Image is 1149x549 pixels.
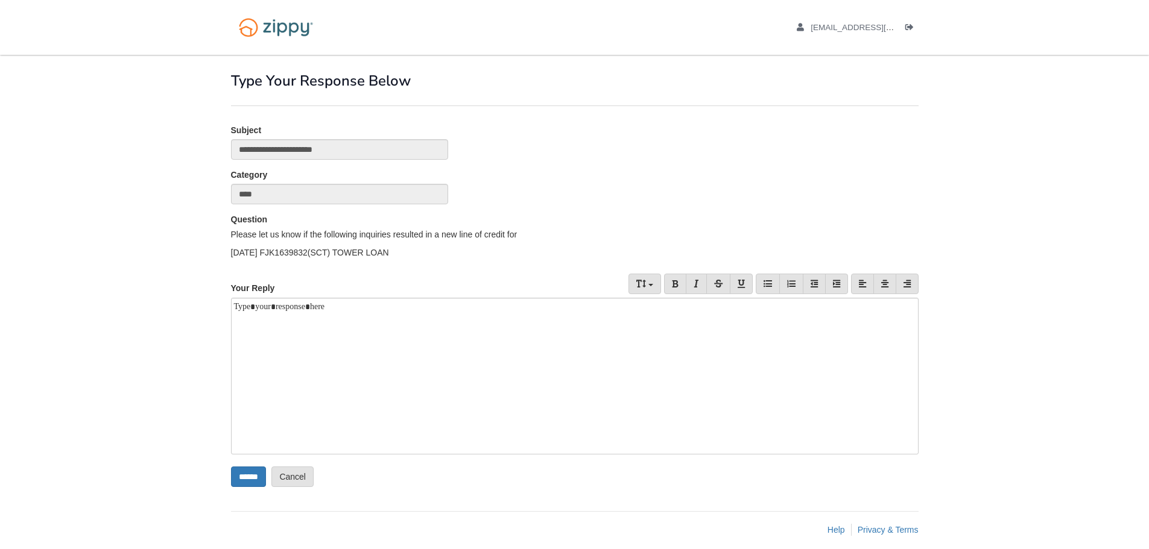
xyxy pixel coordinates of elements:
[231,124,262,136] label: Subject
[828,525,845,535] a: Help
[231,228,919,240] p: Please let us know if the following inquiries resulted in a new line of credit for
[231,12,321,43] img: Logo
[825,274,848,294] a: Indent (Tab)
[905,23,919,35] a: Log out
[231,73,919,89] h1: Type Your Response Below
[686,274,707,294] a: Italic (Ctrl/Cmd+I)
[730,274,753,294] a: Underline
[811,23,949,32] span: sphawes1@gmail.com
[231,274,275,294] label: Your Reply
[664,274,686,294] a: Bold (Ctrl/Cmd+B)
[231,213,268,225] label: Question
[231,246,919,259] p: [DATE] FJK1639832(SCT) TOWER LOAN
[706,274,730,294] a: Strikethrough
[858,525,919,535] a: Privacy & Terms
[797,23,949,35] a: edit profile
[873,274,896,294] a: Center (Ctrl/Cmd+E)
[628,274,661,294] a: Font Size
[756,274,780,294] a: Bullet list
[271,466,314,487] a: Cancel
[803,274,826,294] a: Reduce indent (Shift+Tab)
[779,274,803,294] a: Number list
[231,169,268,181] label: Category
[896,274,919,294] a: Align Right (Ctrl/Cmd+R)
[851,274,874,294] a: Align Left (Ctrl/Cmd+L)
